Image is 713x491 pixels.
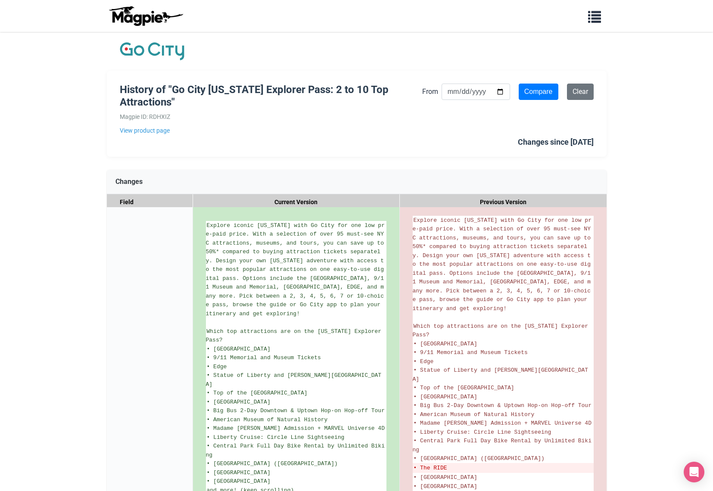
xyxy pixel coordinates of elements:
span: • [GEOGRAPHIC_DATA] [207,478,271,485]
span: • Top of the [GEOGRAPHIC_DATA] [207,390,308,396]
span: • Big Bus 2-Day Downtown & Uptown Hop-on Hop-off Tour [207,407,385,414]
span: • Liberty Cruise: Circle Line Sightseeing [414,429,551,435]
div: Field [107,194,193,210]
span: • [GEOGRAPHIC_DATA] ([GEOGRAPHIC_DATA]) [414,455,545,462]
div: Magpie ID: RDHXIZ [120,112,422,121]
span: • Big Bus 2-Day Downtown & Uptown Hop-on Hop-off Tour [414,402,592,409]
span: • Liberty Cruise: Circle Line Sightseeing [207,434,345,441]
span: Explore iconic [US_STATE] with Go City for one low pre-paid price. With a selection of over 95 mu... [206,222,387,317]
span: • [GEOGRAPHIC_DATA] [414,341,477,347]
span: • [GEOGRAPHIC_DATA] [414,394,477,400]
span: Which top attractions are on the [US_STATE] Explorer Pass? [413,323,592,339]
img: Company Logo [120,40,184,62]
div: Previous Version [400,194,607,210]
span: • Madame [PERSON_NAME] Admission + MARVEL Universe 4D [207,425,385,432]
span: • [GEOGRAPHIC_DATA] [207,399,271,405]
label: From [422,86,438,97]
input: Compare [519,84,558,100]
span: • Top of the [GEOGRAPHIC_DATA] [414,385,514,391]
span: Explore iconic [US_STATE] with Go City for one low pre-paid price. With a selection of over 95 mu... [413,217,594,312]
span: • 9/11 Memorial and Museum Tickets [207,354,321,361]
span: Which top attractions are on the [US_STATE] Explorer Pass? [206,328,385,344]
span: • Madame [PERSON_NAME] Admission + MARVEL Universe 4D [414,420,592,426]
span: • American Museum of Natural History [207,416,328,423]
h1: History of "Go City [US_STATE] Explorer Pass: 2 to 10 Top Attractions" [120,84,422,109]
span: • 9/11 Memorial and Museum Tickets [414,349,528,356]
span: • Statue of Liberty and [PERSON_NAME][GEOGRAPHIC_DATA] [206,372,382,388]
div: Current Version [193,194,400,210]
a: Clear [567,84,594,100]
a: View product page [120,126,422,135]
span: • Statue of Liberty and [PERSON_NAME][GEOGRAPHIC_DATA] [413,367,588,382]
span: • Edge [414,358,434,365]
img: logo-ab69f6fb50320c5b225c76a69d11143b.png [107,6,184,26]
div: Changes [107,170,607,194]
span: • [GEOGRAPHIC_DATA] [207,469,271,476]
span: • Central Park Full Day Bike Rental by Unlimited Biking [413,438,592,453]
div: Changes since [DATE] [518,136,594,149]
span: • [GEOGRAPHIC_DATA] [414,483,477,490]
span: • Central Park Full Day Bike Rental by Unlimited Biking [206,443,385,458]
span: • [GEOGRAPHIC_DATA] [207,346,271,352]
span: • Edge [207,364,227,370]
del: • The RIDE [414,464,593,472]
span: • [GEOGRAPHIC_DATA] [414,474,477,481]
span: • American Museum of Natural History [414,411,535,418]
div: Open Intercom Messenger [684,462,704,482]
span: • [GEOGRAPHIC_DATA] ([GEOGRAPHIC_DATA]) [207,460,338,467]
